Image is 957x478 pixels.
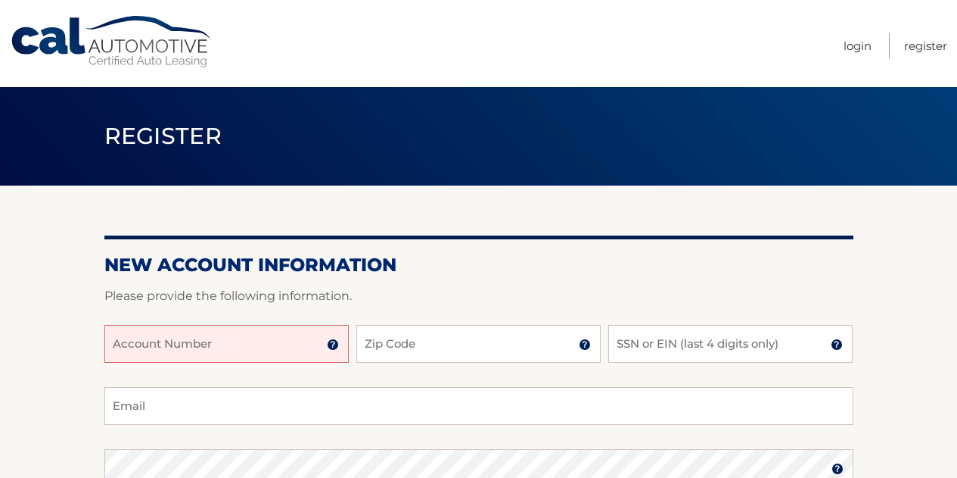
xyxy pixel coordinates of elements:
[844,33,872,58] a: Login
[10,15,214,69] a: Cal Automotive
[327,339,339,351] img: tooltip.svg
[104,325,349,363] input: Account Number
[104,387,853,425] input: Email
[904,33,947,58] a: Register
[579,339,591,351] img: tooltip.svg
[608,325,853,363] input: SSN or EIN (last 4 digits only)
[104,122,222,150] span: Register
[104,254,853,276] h2: New Account Information
[356,325,601,363] input: Zip Code
[831,339,843,351] img: tooltip.svg
[104,286,853,307] p: Please provide the following information.
[831,463,844,475] img: tooltip.svg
